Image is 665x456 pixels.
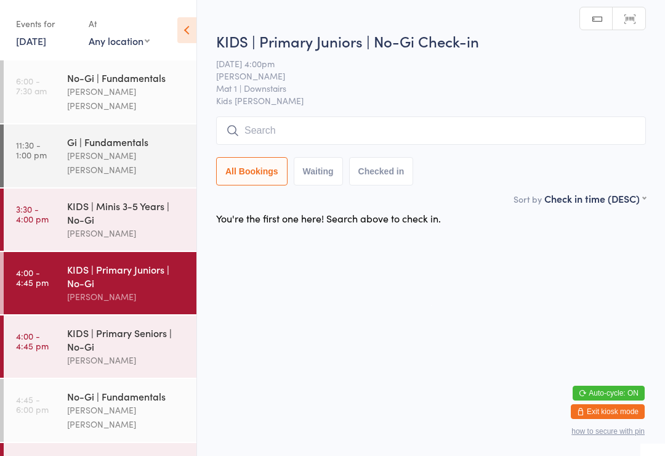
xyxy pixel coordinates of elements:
time: 6:00 - 7:30 am [16,76,47,96]
span: Mat 1 | Downstairs [216,82,627,94]
div: Gi | Fundamentals [67,135,186,149]
div: No-Gi | Fundamentals [67,71,186,84]
div: KIDS | Minis 3-5 Years | No-Gi [67,199,186,226]
div: KIDS | Primary Juniors | No-Gi [67,263,186,290]
a: 4:45 -6:00 pmNo-Gi | Fundamentals[PERSON_NAME] [PERSON_NAME] [4,379,196,442]
a: 3:30 -4:00 pmKIDS | Minis 3-5 Years | No-Gi[PERSON_NAME] [4,189,196,251]
time: 4:45 - 6:00 pm [16,394,49,414]
div: [PERSON_NAME] [67,226,186,240]
button: Waiting [294,157,343,185]
time: 4:00 - 4:45 pm [16,331,49,351]
div: KIDS | Primary Seniors | No-Gi [67,326,186,353]
span: [DATE] 4:00pm [216,57,627,70]
div: [PERSON_NAME] [PERSON_NAME] [67,403,186,431]
time: 11:30 - 1:00 pm [16,140,47,160]
a: 11:30 -1:00 pmGi | Fundamentals[PERSON_NAME] [PERSON_NAME] [4,124,196,187]
div: [PERSON_NAME] [67,353,186,367]
button: Exit kiosk mode [571,404,645,419]
a: 6:00 -7:30 amNo-Gi | Fundamentals[PERSON_NAME] [PERSON_NAME] [4,60,196,123]
button: All Bookings [216,157,288,185]
time: 3:30 - 4:00 pm [16,204,49,224]
button: how to secure with pin [571,427,645,436]
div: At [89,14,150,34]
div: Events for [16,14,76,34]
button: Auto-cycle: ON [573,386,645,401]
a: [DATE] [16,34,46,47]
a: 4:00 -4:45 pmKIDS | Primary Juniors | No-Gi[PERSON_NAME] [4,252,196,314]
div: [PERSON_NAME] [67,290,186,304]
div: [PERSON_NAME] [PERSON_NAME] [67,84,186,113]
div: [PERSON_NAME] [PERSON_NAME] [67,149,186,177]
time: 4:00 - 4:45 pm [16,267,49,287]
button: Checked in [349,157,414,185]
label: Sort by [514,193,542,205]
div: Any location [89,34,150,47]
a: 4:00 -4:45 pmKIDS | Primary Seniors | No-Gi[PERSON_NAME] [4,316,196,378]
span: [PERSON_NAME] [216,70,627,82]
div: Check in time (DESC) [544,192,646,205]
span: Kids [PERSON_NAME] [216,94,646,107]
div: You're the first one here! Search above to check in. [216,211,441,225]
input: Search [216,116,646,145]
h2: KIDS | Primary Juniors | No-Gi Check-in [216,31,646,51]
div: No-Gi | Fundamentals [67,389,186,403]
